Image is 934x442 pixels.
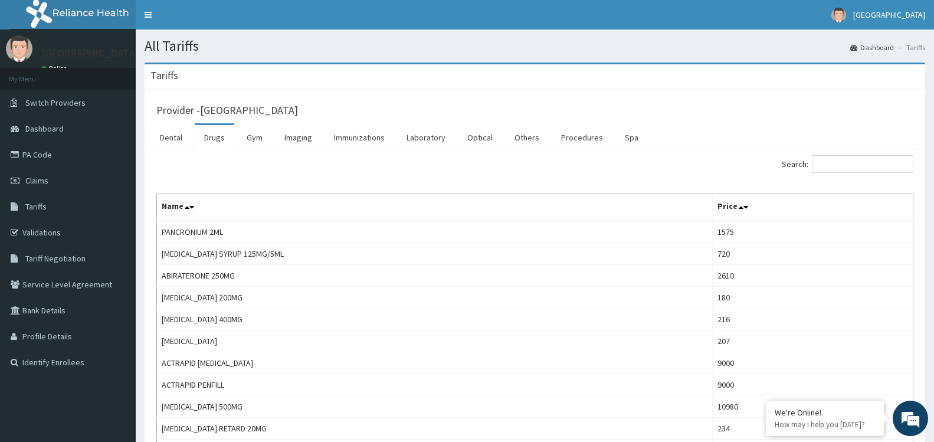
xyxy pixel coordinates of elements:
td: [MEDICAL_DATA] [157,330,713,352]
input: Search: [812,155,913,173]
a: Drugs [195,125,234,150]
span: We're online! [68,141,163,260]
a: Procedures [552,125,612,150]
img: User Image [6,35,32,62]
a: Dashboard [850,42,894,53]
th: Price [712,194,913,221]
td: ACTRAPID [MEDICAL_DATA] [157,352,713,374]
a: Optical [458,125,502,150]
p: [GEOGRAPHIC_DATA] [41,48,139,58]
td: 10980 [712,396,913,418]
div: We're Online! [775,407,875,418]
a: Gym [237,125,272,150]
a: Immunizations [325,125,394,150]
td: 207 [712,330,913,352]
li: Tariffs [895,42,925,53]
span: Tariffs [25,201,47,212]
td: ACTRAPID PENFILL [157,374,713,396]
td: [MEDICAL_DATA] RETARD 20MG [157,418,713,440]
p: How may I help you today? [775,420,875,430]
span: Dashboard [25,123,64,134]
span: Claims [25,175,48,186]
span: [GEOGRAPHIC_DATA] [853,9,925,20]
label: Search: [782,155,913,173]
td: 180 [712,287,913,309]
a: Laboratory [397,125,455,150]
td: [MEDICAL_DATA] 400MG [157,309,713,330]
td: [MEDICAL_DATA] 500MG [157,396,713,418]
textarea: Type your message and hit 'Enter' [6,307,225,348]
a: Dental [150,125,192,150]
th: Name [157,194,713,221]
td: 9000 [712,374,913,396]
img: User Image [831,8,846,22]
td: 234 [712,418,913,440]
td: 720 [712,243,913,265]
img: d_794563401_company_1708531726252_794563401 [22,59,48,89]
td: [MEDICAL_DATA] 200MG [157,287,713,309]
td: ABIRATERONE 250MG [157,265,713,287]
h1: All Tariffs [145,38,925,54]
td: 216 [712,309,913,330]
div: Minimize live chat window [194,6,222,34]
a: Online [41,64,70,73]
td: 2610 [712,265,913,287]
h3: Provider - [GEOGRAPHIC_DATA] [156,105,298,116]
span: Switch Providers [25,97,86,108]
a: Others [505,125,549,150]
td: 1575 [712,221,913,243]
h3: Tariffs [150,70,178,81]
div: Chat with us now [61,66,198,81]
a: Imaging [275,125,322,150]
span: Tariff Negotiation [25,253,86,264]
td: 9000 [712,352,913,374]
td: PANCRONIUM 2ML [157,221,713,243]
td: [MEDICAL_DATA] SYRUP 125MG/5ML [157,243,713,265]
a: Spa [615,125,648,150]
